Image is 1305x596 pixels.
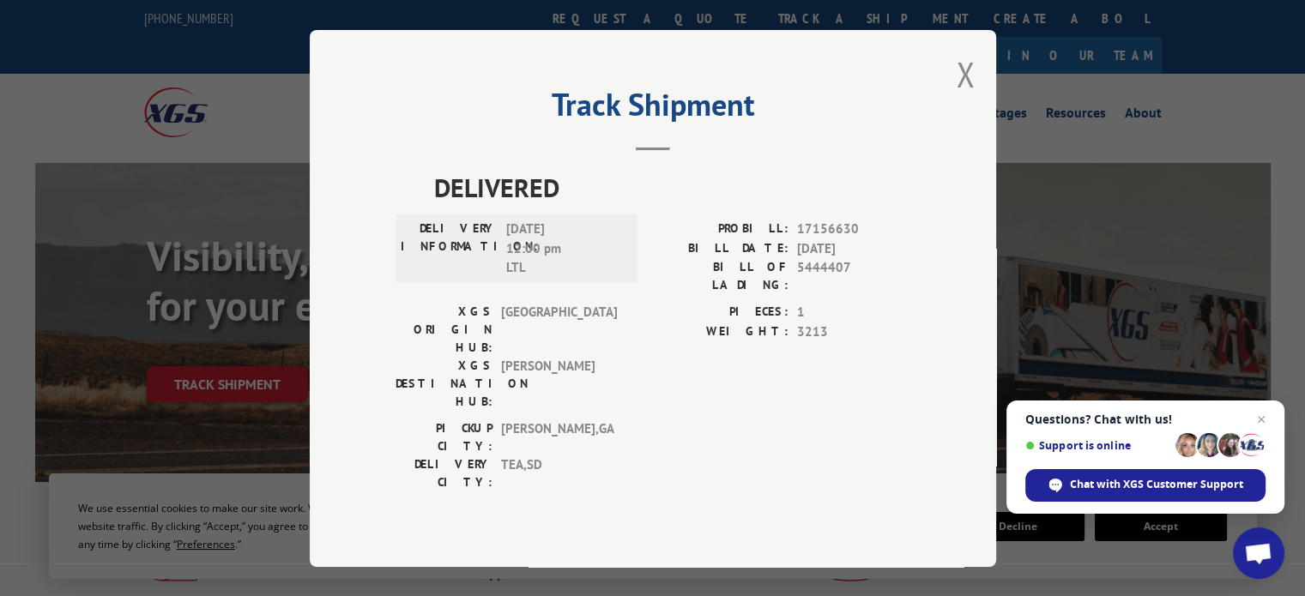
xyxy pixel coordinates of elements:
span: 17156630 [797,220,910,239]
span: Questions? Chat with us! [1025,412,1266,426]
span: DELIVERED [434,168,910,207]
button: Close modal [956,51,975,97]
span: Chat with XGS Customer Support [1070,477,1243,492]
label: BILL DATE: [653,238,788,258]
label: XGS DESTINATION HUB: [396,357,492,411]
span: Close chat [1251,409,1272,430]
span: 5444407 [797,258,910,294]
div: Open chat [1233,527,1284,579]
span: Support is online [1025,439,1169,452]
span: [PERSON_NAME] , GA [501,419,617,455]
span: TEA , SD [501,455,617,491]
label: BILL OF LADING: [653,258,788,294]
label: XGS ORIGIN HUB: [396,303,492,357]
label: PROBILL: [653,220,788,239]
h2: Track Shipment [396,93,910,125]
label: DELIVERY CITY: [396,455,492,491]
span: [DATE] [797,238,910,258]
span: [DATE] 12:00 pm LTL [506,220,622,278]
span: [GEOGRAPHIC_DATA] [501,303,617,357]
div: Chat with XGS Customer Support [1025,469,1266,502]
span: 3213 [797,322,910,341]
span: 1 [797,303,910,322]
span: [PERSON_NAME] [501,357,617,411]
label: PICKUP CITY: [396,419,492,455]
label: DELIVERY INFORMATION: [401,220,498,278]
label: PIECES: [653,303,788,322]
label: WEIGHT: [653,322,788,341]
